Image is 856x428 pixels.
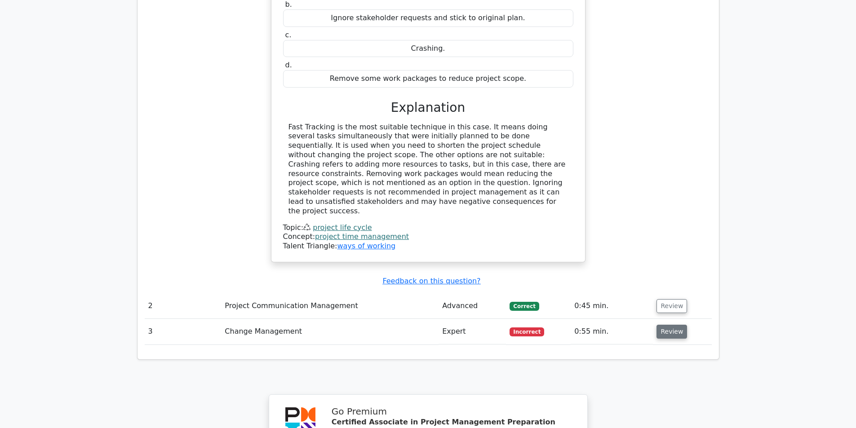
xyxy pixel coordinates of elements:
div: Ignore stakeholder requests and stick to original plan. [283,9,573,27]
a: project life cycle [313,223,372,232]
td: 0:45 min. [571,293,653,319]
div: Concept: [283,232,573,242]
td: 3 [145,319,222,344]
div: Talent Triangle: [283,223,573,251]
td: Change Management [221,319,439,344]
td: Expert [439,319,506,344]
div: Fast Tracking is the most suitable technique in this case. It means doing several tasks simultane... [288,123,568,216]
a: ways of working [337,242,395,250]
td: 2 [145,293,222,319]
button: Review [656,325,687,339]
span: d. [285,61,292,69]
span: Correct [510,302,539,311]
span: c. [285,31,292,39]
a: Feedback on this question? [382,277,480,285]
td: Project Communication Management [221,293,439,319]
td: Advanced [439,293,506,319]
h3: Explanation [288,100,568,115]
button: Review [656,299,687,313]
div: Remove some work packages to reduce project scope. [283,70,573,88]
span: Incorrect [510,327,544,336]
td: 0:55 min. [571,319,653,344]
div: Topic: [283,223,573,233]
div: Crashing. [283,40,573,57]
a: project time management [315,232,409,241]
